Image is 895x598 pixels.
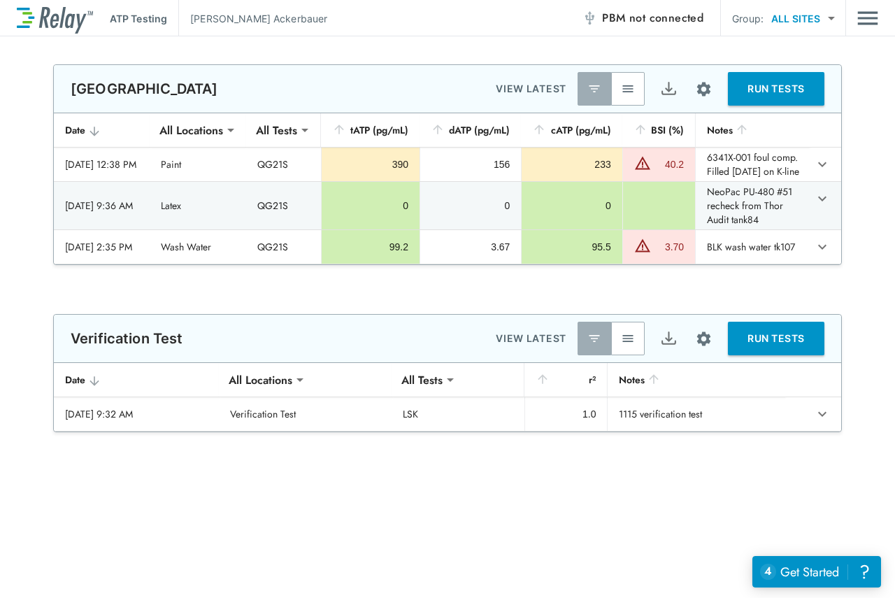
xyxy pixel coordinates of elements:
button: expand row [810,152,834,176]
img: Latest [587,82,601,96]
img: Latest [587,332,601,346]
td: 1115 verification test [607,397,785,431]
div: 233 [533,157,610,171]
div: 40.2 [654,157,684,171]
div: All Locations [219,366,302,394]
th: Date [54,363,219,397]
div: 0 [533,199,610,213]
img: Offline Icon [582,11,596,25]
table: sticky table [54,113,841,264]
span: PBM [602,8,703,28]
p: [GEOGRAPHIC_DATA] [71,80,218,97]
div: 0 [333,199,408,213]
div: [DATE] 9:36 AM [65,199,138,213]
div: 3.70 [654,240,684,254]
div: [DATE] 2:35 PM [65,240,138,254]
div: All Locations [150,116,233,144]
table: sticky table [54,363,841,432]
iframe: Resource center [752,556,881,588]
td: QG21S [246,230,320,264]
td: Verification Test [219,397,392,431]
button: Site setup [685,71,722,108]
img: Export Icon [660,80,678,98]
p: Verification Test [71,330,183,347]
button: PBM not connected [577,4,709,32]
div: All Tests [246,116,307,144]
div: BSI (%) [633,122,684,138]
div: r² [536,371,596,388]
td: LSK [392,397,524,431]
button: Export [652,72,685,106]
td: BLK wash water tk107 [695,230,810,264]
td: Paint [150,148,246,181]
img: LuminUltra Relay [17,3,93,34]
button: RUN TESTS [728,322,824,355]
span: not connected [629,10,703,26]
div: cATP (pg/mL) [532,122,610,138]
td: QG21S [246,148,320,181]
div: 99.2 [333,240,408,254]
button: RUN TESTS [728,72,824,106]
div: Notes [707,122,799,138]
img: Settings Icon [695,330,713,348]
p: Group: [732,11,764,26]
div: 3.67 [431,240,510,254]
td: Wash Water [150,230,246,264]
div: dATP (pg/mL) [431,122,510,138]
div: [DATE] 9:32 AM [65,407,208,421]
img: View All [621,82,635,96]
p: VIEW LATEST [496,80,566,97]
div: 390 [333,157,408,171]
div: 0 [431,199,510,213]
div: 1.0 [536,407,596,421]
button: expand row [810,235,834,259]
p: [PERSON_NAME] Ackerbauer [190,11,327,26]
img: Warning [634,237,651,254]
button: expand row [810,402,834,426]
img: Export Icon [660,330,678,348]
div: 156 [431,157,510,171]
button: Main menu [857,5,878,31]
button: Site setup [685,320,722,357]
p: VIEW LATEST [496,330,566,347]
img: View All [621,332,635,346]
div: [DATE] 12:38 PM [65,157,138,171]
button: expand row [810,187,834,211]
img: Settings Icon [695,80,713,98]
td: Latex [150,182,246,229]
th: Date [54,113,150,148]
div: 95.5 [533,240,610,254]
td: 6341X-001 foul comp. Filled [DATE] on K-line [695,148,810,181]
img: Warning [634,155,651,171]
p: ATP Testing [110,11,167,26]
div: All Tests [392,366,452,394]
img: Drawer Icon [857,5,878,31]
div: Notes [619,371,773,388]
div: tATP (pg/mL) [332,122,408,138]
td: NeoPac PU-480 #51 recheck from Thor Audit tank84 [695,182,810,229]
button: Export [652,322,685,355]
td: QG21S [246,182,320,229]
